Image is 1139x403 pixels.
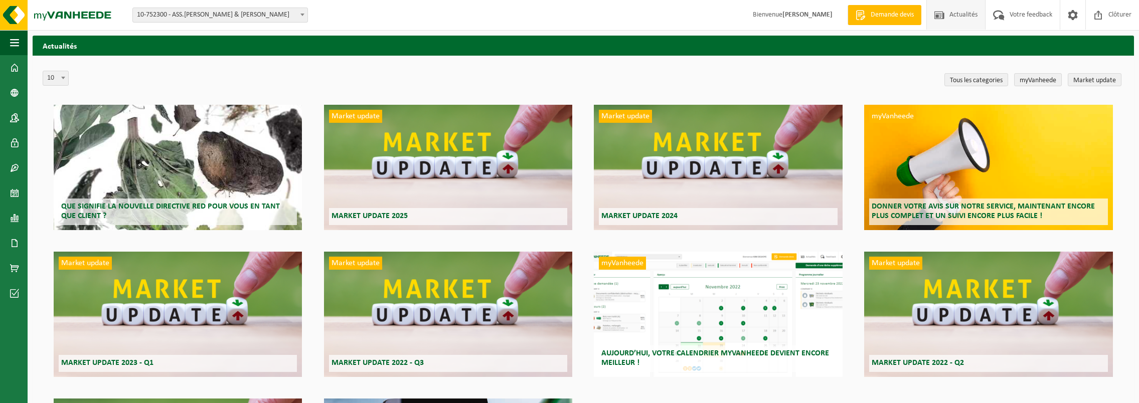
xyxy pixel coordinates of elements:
[329,257,382,270] span: Market update
[599,110,652,123] span: Market update
[872,359,964,367] span: Market update 2022 - Q2
[59,257,112,270] span: Market update
[594,252,843,377] a: myVanheede Aujourd’hui, votre calendrier myVanheede devient encore meilleur !
[594,105,843,230] a: Market update Market update 2024
[864,252,1113,377] a: Market update Market update 2022 - Q2
[864,105,1113,230] a: myVanheede Donner votre avis sur notre service, maintenant encore plus complet et un suivi encore...
[133,8,307,22] span: 10-752300 - ASS.VANDERBIEST ARMANDE & BETHUNE THIERRY - LIGNE
[61,203,280,220] span: Que signifie la nouvelle directive RED pour vous en tant que client ?
[43,71,69,86] span: 10
[848,5,921,25] a: Demande devis
[868,10,916,20] span: Demande devis
[601,212,678,220] span: Market update 2024
[33,36,1134,55] h2: Actualités
[869,257,922,270] span: Market update
[944,73,1008,86] a: Tous les categories
[332,212,408,220] span: Market update 2025
[332,359,424,367] span: Market update 2022 - Q3
[43,71,68,85] span: 10
[1068,73,1121,86] a: Market update
[601,349,829,367] span: Aujourd’hui, votre calendrier myVanheede devient encore meilleur !
[132,8,308,23] span: 10-752300 - ASS.VANDERBIEST ARMANDE & BETHUNE THIERRY - LIGNE
[599,257,646,270] span: myVanheede
[872,203,1095,220] span: Donner votre avis sur notre service, maintenant encore plus complet et un suivi encore plus facile !
[61,359,153,367] span: Market update 2023 - Q1
[869,110,916,123] span: myVanheede
[1014,73,1062,86] a: myVanheede
[54,252,302,377] a: Market update Market update 2023 - Q1
[54,105,302,230] a: Que signifie la nouvelle directive RED pour vous en tant que client ?
[324,105,573,230] a: Market update Market update 2025
[324,252,573,377] a: Market update Market update 2022 - Q3
[329,110,382,123] span: Market update
[782,11,833,19] strong: [PERSON_NAME]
